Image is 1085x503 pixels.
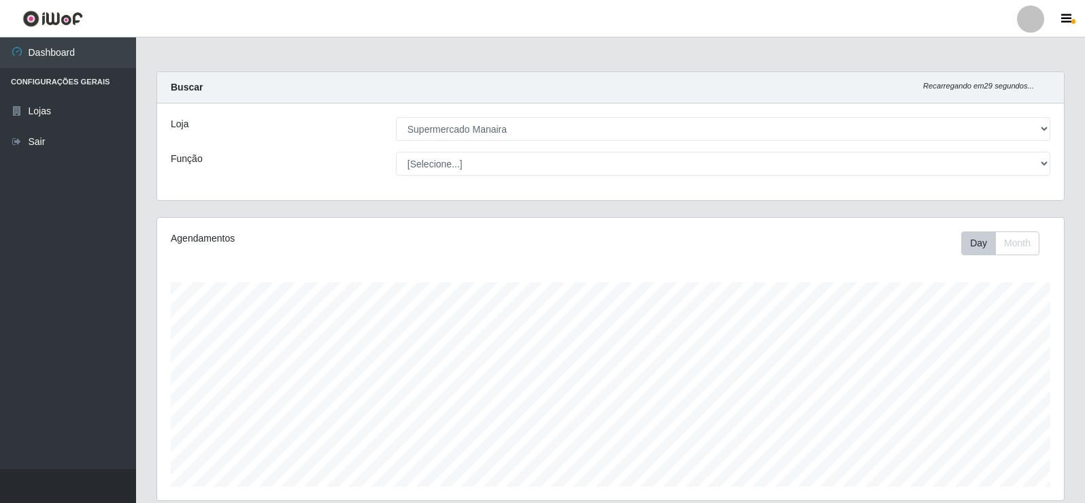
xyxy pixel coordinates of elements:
[171,231,525,246] div: Agendamentos
[171,152,203,166] label: Função
[961,231,996,255] button: Day
[961,231,1039,255] div: First group
[171,117,188,131] label: Loja
[22,10,83,27] img: CoreUI Logo
[923,82,1034,90] i: Recarregando em 29 segundos...
[171,82,203,93] strong: Buscar
[961,231,1050,255] div: Toolbar with button groups
[995,231,1039,255] button: Month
